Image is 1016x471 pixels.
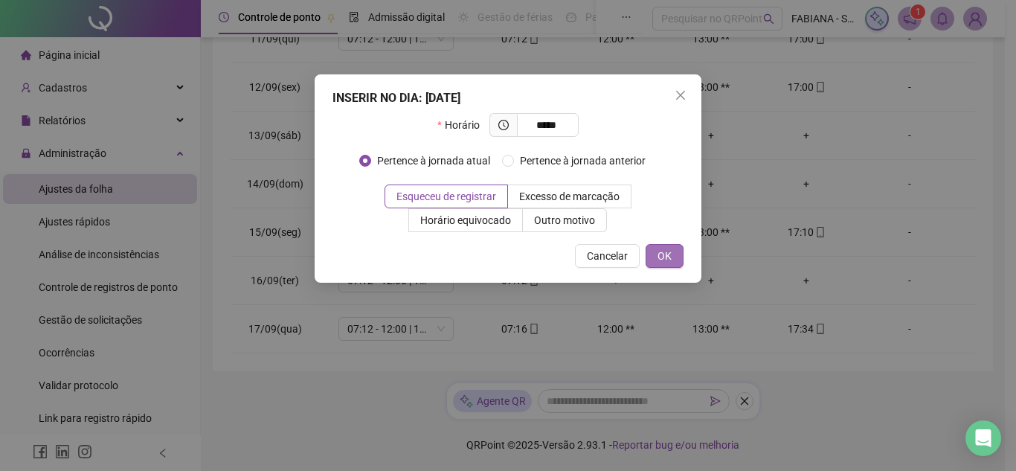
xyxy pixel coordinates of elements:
[587,248,628,264] span: Cancelar
[675,89,687,101] span: close
[332,89,684,107] div: INSERIR NO DIA : [DATE]
[575,244,640,268] button: Cancelar
[965,420,1001,456] div: Open Intercom Messenger
[396,190,496,202] span: Esqueceu de registrar
[657,248,672,264] span: OK
[371,153,496,169] span: Pertence à jornada atual
[669,83,692,107] button: Close
[420,214,511,226] span: Horário equivocado
[519,190,620,202] span: Excesso de marcação
[498,120,509,130] span: clock-circle
[534,214,595,226] span: Outro motivo
[437,113,489,137] label: Horário
[514,153,652,169] span: Pertence à jornada anterior
[646,244,684,268] button: OK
